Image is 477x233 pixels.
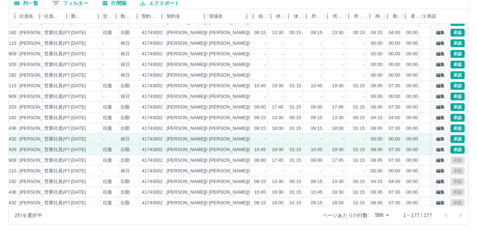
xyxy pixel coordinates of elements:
[311,146,322,153] div: 10:45
[389,83,400,89] div: 07:30
[121,72,130,79] div: 休日
[363,40,365,47] div: -
[167,125,254,132] div: [PERSON_NAME][GEOGRAPHIC_DATA]
[450,146,465,154] button: 承認
[433,93,448,100] button: 編集
[71,40,86,47] div: [DATE]
[19,29,58,36] div: [PERSON_NAME]
[121,125,130,132] div: 出勤
[61,11,72,22] button: メニュー
[121,61,130,68] div: 休日
[103,136,104,143] div: -
[282,40,284,47] div: -
[167,93,254,100] div: [PERSON_NAME][GEOGRAPHIC_DATA]
[19,146,58,153] div: [PERSON_NAME]
[300,40,301,47] div: -
[71,51,86,57] div: [DATE]
[101,9,119,24] div: 交通費
[427,9,436,24] div: 承認
[406,115,418,121] div: 00:00
[209,157,350,164] div: [PERSON_NAME][GEOGRAPHIC_DATA]立[GEOGRAPHIC_DATA]
[71,72,86,79] div: [DATE]
[285,9,303,24] div: 休憩
[121,136,130,143] div: 休日
[406,51,418,57] div: 00:00
[209,29,350,36] div: [PERSON_NAME][GEOGRAPHIC_DATA]立[GEOGRAPHIC_DATA]
[367,9,384,24] div: 拘束
[433,178,448,185] button: 編集
[276,9,284,24] div: 終業
[121,157,130,164] div: 出勤
[19,72,58,79] div: [PERSON_NAME]
[71,93,86,100] div: [DATE]
[103,104,112,111] div: 往復
[282,93,284,100] div: -
[71,136,86,143] div: [DATE]
[433,29,448,37] button: 編集
[290,115,301,121] div: 00:15
[411,9,418,24] div: 遅刻等
[321,40,322,47] div: -
[433,82,448,90] button: 編集
[142,93,163,100] div: 41743002
[282,61,284,68] div: -
[157,11,167,22] button: メニュー
[433,146,448,154] button: 編集
[242,11,252,22] button: メニュー
[254,125,266,132] div: 09:15
[363,72,365,79] div: -
[209,9,223,24] div: 現場名
[371,72,383,79] div: 00:00
[303,9,324,24] div: 所定開始
[44,9,61,24] div: 社員区分
[103,9,111,24] div: 交通費
[311,115,322,121] div: 09:15
[282,51,284,57] div: -
[19,83,58,89] div: [PERSON_NAME]
[167,83,254,89] div: [PERSON_NAME][GEOGRAPHIC_DATA]
[389,146,400,153] div: 07:30
[121,104,130,111] div: 出勤
[93,11,104,22] button: メニュー
[121,93,130,100] div: 休日
[300,51,301,57] div: -
[71,61,86,68] div: [DATE]
[19,93,58,100] div: [PERSON_NAME]
[142,9,157,24] div: 契約コード
[272,115,284,121] div: 13:30
[44,136,81,143] div: 営業社員(PT契約)
[311,29,322,36] div: 09:15
[44,125,81,132] div: 営業社員(PT契約)
[450,50,465,58] button: 承認
[433,199,448,207] button: 編集
[433,50,448,58] button: 編集
[384,9,402,24] div: 勤務
[19,61,58,68] div: [PERSON_NAME]
[425,9,462,24] div: 承認
[345,9,367,24] div: 所定休憩
[433,167,448,175] button: 編集
[254,83,266,89] div: 10:45
[167,157,254,164] div: [PERSON_NAME][GEOGRAPHIC_DATA]
[254,157,266,164] div: 09:00
[209,72,350,79] div: [PERSON_NAME][GEOGRAPHIC_DATA]立[GEOGRAPHIC_DATA]
[363,136,365,143] div: -
[121,9,132,24] div: 勤務区分
[142,51,163,57] div: 41743002
[371,29,383,36] div: 04:15
[208,9,250,24] div: 現場名
[321,51,322,57] div: -
[250,9,268,24] div: 始業
[342,136,344,143] div: -
[19,40,58,47] div: [PERSON_NAME]
[371,146,383,153] div: 08:45
[103,157,112,164] div: 往復
[389,125,400,132] div: 07:30
[71,115,86,121] div: [DATE]
[142,83,163,89] div: 41743002
[290,29,301,36] div: 00:15
[342,51,344,57] div: -
[34,11,45,22] button: メニュー
[44,157,81,164] div: 営業社員(PT契約)
[300,93,301,100] div: -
